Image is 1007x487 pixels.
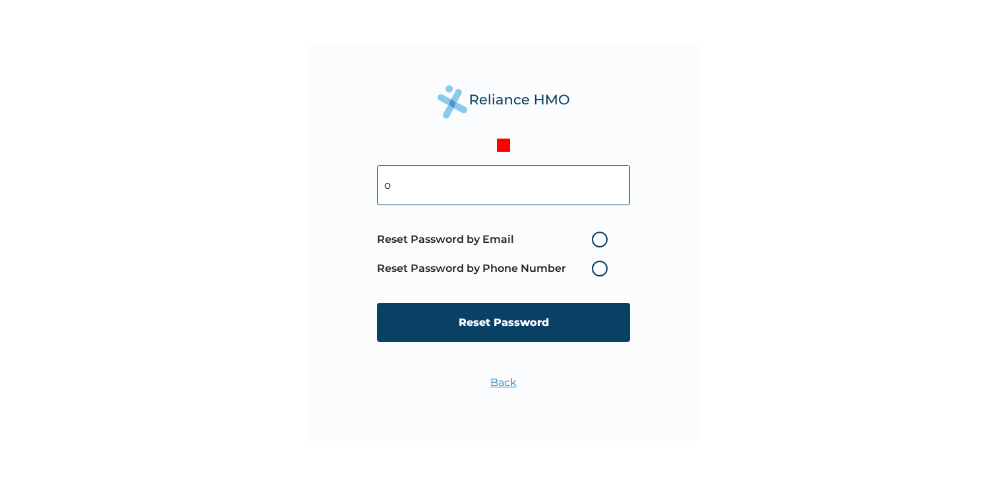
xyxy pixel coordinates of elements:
[377,232,614,247] label: Reset Password by Email
[377,261,614,276] label: Reset Password by Phone Number
[377,165,630,205] input: Your Enrollee ID or Email Address
[377,225,614,283] span: Password reset method
[490,376,517,389] a: Back
[438,85,569,119] img: Reliance Health's Logo
[377,303,630,342] input: Reset Password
